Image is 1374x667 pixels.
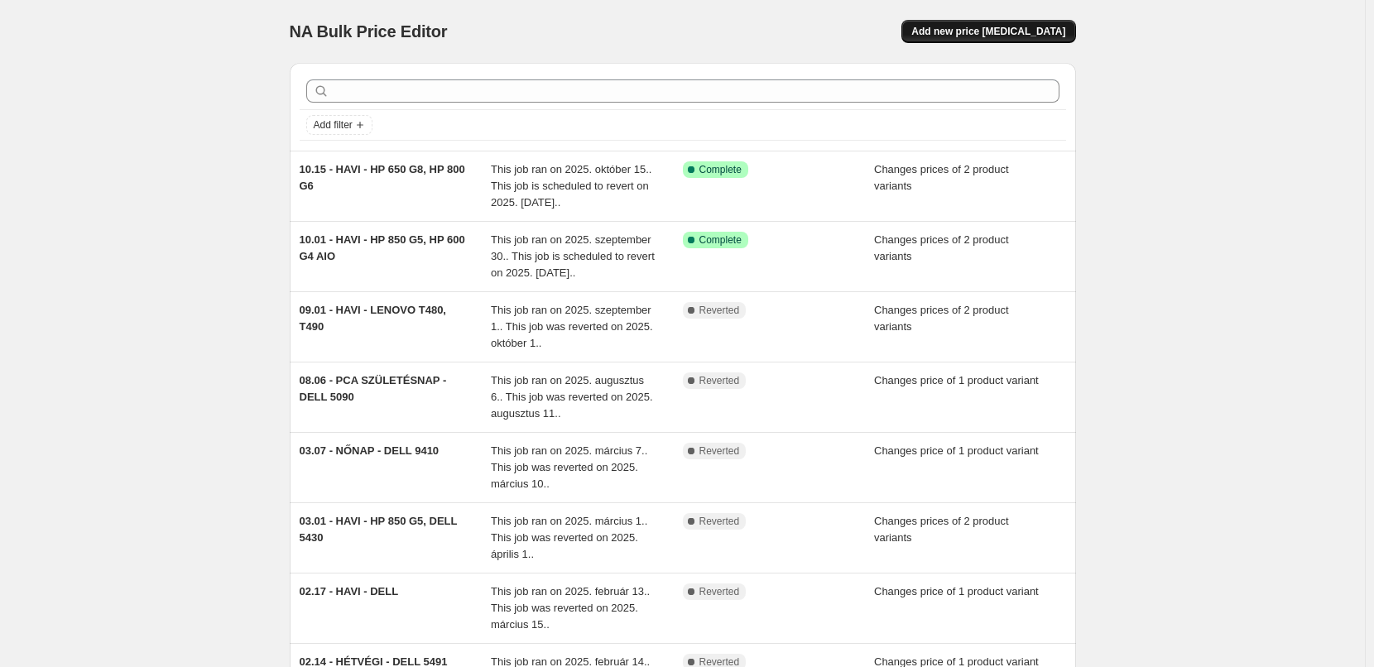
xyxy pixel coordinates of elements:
[491,233,655,279] span: This job ran on 2025. szeptember 30.. This job is scheduled to revert on 2025. [DATE]..
[300,304,446,333] span: 09.01 - HAVI - LENOVO T480, T490
[491,163,651,209] span: This job ran on 2025. október 15.. This job is scheduled to revert on 2025. [DATE]..
[874,444,1039,457] span: Changes price of 1 product variant
[300,585,399,597] span: 02.17 - HAVI - DELL
[699,444,740,458] span: Reverted
[874,233,1009,262] span: Changes prices of 2 product variants
[699,304,740,317] span: Reverted
[699,163,742,176] span: Complete
[300,515,458,544] span: 03.01 - HAVI - HP 850 G5, DELL 5430
[491,374,653,420] span: This job ran on 2025. augusztus 6.. This job was reverted on 2025. augusztus 11..
[699,515,740,528] span: Reverted
[290,22,448,41] span: NA Bulk Price Editor
[699,374,740,387] span: Reverted
[491,585,650,631] span: This job ran on 2025. február 13.. This job was reverted on 2025. március 15..
[874,585,1039,597] span: Changes price of 1 product variant
[874,163,1009,192] span: Changes prices of 2 product variants
[699,233,742,247] span: Complete
[491,515,647,560] span: This job ran on 2025. március 1.. This job was reverted on 2025. április 1..
[300,444,440,457] span: 03.07 - NŐNAP - DELL 9410
[491,444,647,490] span: This job ran on 2025. március 7.. This job was reverted on 2025. március 10..
[874,304,1009,333] span: Changes prices of 2 product variants
[306,115,372,135] button: Add filter
[901,20,1075,43] button: Add new price [MEDICAL_DATA]
[300,374,447,403] span: 08.06 - PCA SZÜLETÉSNAP - DELL 5090
[699,585,740,598] span: Reverted
[300,233,465,262] span: 10.01 - HAVI - HP 850 G5, HP 600 G4 AIO
[874,515,1009,544] span: Changes prices of 2 product variants
[491,304,653,349] span: This job ran on 2025. szeptember 1.. This job was reverted on 2025. október 1..
[911,25,1065,38] span: Add new price [MEDICAL_DATA]
[300,163,465,192] span: 10.15 - HAVI - HP 650 G8, HP 800 G6
[314,118,353,132] span: Add filter
[874,374,1039,386] span: Changes price of 1 product variant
